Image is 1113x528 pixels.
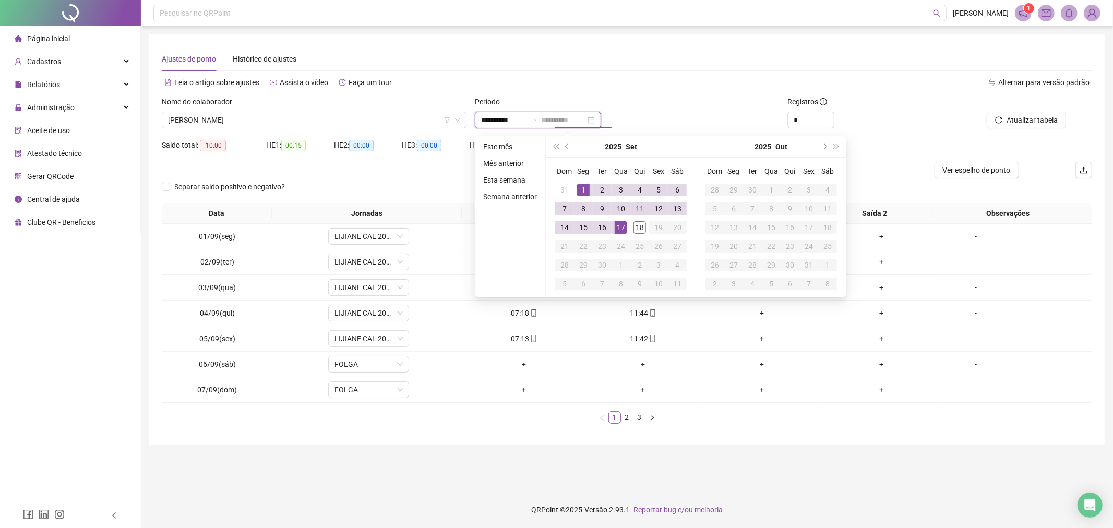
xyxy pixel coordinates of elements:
td: 2025-10-05 [705,199,724,218]
button: Ver espelho de ponto [935,162,1019,178]
span: upload [1080,166,1088,174]
a: 1 [609,412,620,423]
li: Próxima página [646,411,659,424]
td: 2025-10-04 [818,181,837,199]
th: Entrada 1 [462,203,580,224]
td: 2025-09-07 [555,199,574,218]
td: 2025-11-03 [724,274,743,293]
div: 6 [784,278,796,290]
div: 14 [746,221,759,234]
span: lock [15,104,22,111]
span: Atualizar tabela [1007,114,1058,126]
button: year panel [605,136,621,157]
td: 2025-11-02 [705,274,724,293]
td: 2025-10-16 [781,218,799,237]
label: Período [475,96,507,107]
div: 3 [615,184,627,196]
div: 21 [746,240,759,253]
div: 2 [596,184,608,196]
div: - [945,231,1007,242]
th: Sex [799,162,818,181]
span: Separar saldo positivo e negativo? [170,181,289,193]
td: 2025-09-09 [593,199,612,218]
div: 28 [709,184,721,196]
div: 4 [821,184,834,196]
td: 2025-11-01 [818,256,837,274]
td: 2025-10-29 [762,256,781,274]
div: 11:44 [588,307,698,319]
td: 2025-09-30 [593,256,612,274]
div: 11 [821,202,834,215]
td: 2025-10-11 [668,274,687,293]
span: Ver espelho de ponto [943,164,1011,176]
td: 2025-10-02 [630,256,649,274]
span: reload [995,116,1002,124]
td: 2025-10-31 [799,256,818,274]
span: down [397,284,403,291]
td: 2025-09-26 [649,237,668,256]
td: 2025-10-09 [781,199,799,218]
td: 2025-10-26 [705,256,724,274]
td: 2025-09-06 [668,181,687,199]
td: 2025-10-17 [799,218,818,237]
td: 2025-10-04 [668,256,687,274]
th: Saída 2 [816,203,934,224]
div: 16 [596,221,608,234]
span: to [529,116,537,124]
span: LIJIANE SOUZA ROGACIANO [168,112,460,128]
span: FOLGA [334,356,403,372]
td: 2025-09-17 [612,218,630,237]
span: 1 [1027,5,1031,12]
th: Sáb [668,162,687,181]
div: 28 [746,259,759,271]
div: 4 [671,259,684,271]
button: month panel [626,136,637,157]
span: qrcode [15,173,22,180]
td: 2025-10-25 [818,237,837,256]
td: 2025-09-25 [630,237,649,256]
td: 2025-10-21 [743,237,762,256]
div: 25 [821,240,834,253]
li: Esta semana [479,174,541,186]
td: 2025-09-14 [555,218,574,237]
div: 30 [784,259,796,271]
div: 7 [803,278,815,290]
td: 2025-10-14 [743,218,762,237]
span: youtube [270,79,277,86]
td: 2025-09-28 [705,181,724,199]
div: 14 [558,221,571,234]
td: 2025-11-05 [762,274,781,293]
div: 9 [596,202,608,215]
div: 11 [633,202,646,215]
span: LIJIANE CAL 2022 [334,280,403,295]
div: 10 [652,278,665,290]
div: 27 [671,240,684,253]
td: 2025-10-12 [705,218,724,237]
td: 2025-09-11 [630,199,649,218]
div: 17 [803,221,815,234]
div: HE 2: [334,139,402,151]
div: 31 [803,259,815,271]
div: 29 [727,184,740,196]
span: 00:00 [349,140,374,151]
td: 2025-10-01 [612,256,630,274]
td: 2025-09-20 [668,218,687,237]
span: LIJIANE CAL 2022 [334,254,403,270]
div: 5 [709,202,721,215]
div: 26 [709,259,721,271]
span: left [599,415,605,421]
div: 07:10 [469,256,579,268]
div: + [826,282,937,293]
div: 17 [615,221,627,234]
div: 3 [652,259,665,271]
td: 2025-10-10 [799,199,818,218]
td: 2025-10-30 [781,256,799,274]
td: 2025-09-13 [668,199,687,218]
span: 01/09(seg) [199,232,235,241]
div: 31 [558,184,571,196]
span: down [397,233,403,239]
div: HE 3: [402,139,470,151]
td: 2025-09-05 [649,181,668,199]
td: 2025-09-29 [574,256,593,274]
div: 3 [803,184,815,196]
